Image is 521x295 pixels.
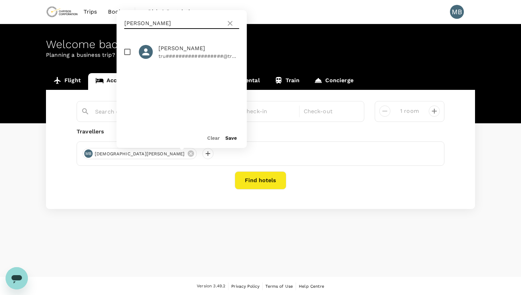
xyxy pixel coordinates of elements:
[77,127,444,136] div: Travellers
[84,149,93,158] div: MB
[46,38,475,51] div: Welcome back , [PERSON_NAME] .
[429,106,440,117] button: decrease
[265,284,293,289] span: Terms of Use
[267,73,307,90] a: Train
[148,8,200,16] span: Risk & Restrictions
[108,8,122,16] span: Book
[307,73,360,90] a: Concierge
[84,8,97,16] span: Trips
[243,107,295,116] p: Check-in
[46,73,88,90] a: Flight
[6,267,28,289] iframe: Button to launch messaging window
[46,4,78,20] img: Chrysos Corporation
[450,5,464,19] div: MB
[95,106,191,117] input: Search cities, hotels, work locations
[197,283,225,290] span: Version 3.49.2
[158,53,239,60] p: tru##################@tru#######
[396,106,423,117] input: Add rooms
[88,73,160,90] a: Accommodation
[207,135,220,141] button: Clear
[124,18,223,29] input: Search for traveller
[91,150,189,157] span: [DEMOGRAPHIC_DATA][PERSON_NAME]
[299,282,324,290] a: Help Centre
[231,282,259,290] a: Privacy Policy
[299,284,324,289] span: Help Centre
[235,171,286,189] button: Find hotels
[225,135,237,141] button: Save
[304,107,356,116] p: Check-out
[46,51,475,59] p: Planning a business trip? Get started from here.
[265,282,293,290] a: Terms of Use
[83,148,197,159] div: MB[DEMOGRAPHIC_DATA][PERSON_NAME]
[158,44,239,53] span: [PERSON_NAME]
[231,284,259,289] span: Privacy Policy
